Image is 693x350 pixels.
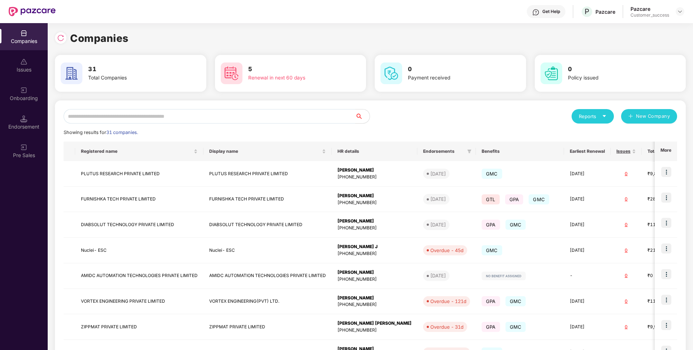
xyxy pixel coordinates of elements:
div: [PERSON_NAME] [337,167,412,174]
th: Display name [203,142,332,161]
div: Payment received [408,74,499,82]
img: icon [661,218,671,228]
div: Total Companies [88,74,179,82]
td: AMIDC AUTOMATION TECHNOLOGIES PRIVATE LIMITED [203,263,332,289]
img: icon [661,295,671,305]
span: filter [467,149,472,154]
span: Endorsements [423,148,464,154]
td: Nuclei- ESC [203,238,332,263]
div: [PERSON_NAME] [337,295,412,302]
td: Nuclei- ESC [75,238,203,263]
h3: 0 [408,65,499,74]
img: New Pazcare Logo [9,7,56,16]
div: Pazcare [595,8,615,15]
span: GMC [505,296,526,306]
div: [PERSON_NAME] [337,218,412,225]
div: 0 [616,221,636,228]
td: [DATE] [564,289,611,315]
th: Earliest Renewal [564,142,611,161]
img: icon [661,320,671,330]
div: 0 [616,272,636,279]
div: ₹0 [647,272,684,279]
div: 0 [616,196,636,203]
img: icon [661,243,671,254]
div: [DATE] [430,195,446,203]
span: GPA [482,322,500,332]
span: search [355,113,370,119]
td: [DATE] [564,212,611,238]
div: Policy issued [568,74,659,82]
span: GMC [482,245,502,255]
td: ZIPPMAT PRIVATE LIMITED [75,314,203,340]
th: HR details [332,142,417,161]
td: [DATE] [564,314,611,340]
th: Total Premium [642,142,689,161]
span: GMC [505,220,526,230]
td: PLUTUS RESEARCH PRIVATE LIMITED [203,161,332,187]
div: [DATE] [430,272,446,279]
div: [PERSON_NAME] [337,269,412,276]
div: Overdue - 31d [430,323,464,330]
div: [PERSON_NAME] [PERSON_NAME] [337,320,412,327]
td: ZIPPMAT PRIVATE LIMITED [203,314,332,340]
img: svg+xml;base64,PHN2ZyB4bWxucz0iaHR0cDovL3d3dy53My5vcmcvMjAwMC9zdmciIHdpZHRoPSI2MCIgaGVpZ2h0PSI2MC... [380,62,402,84]
div: Reports [579,113,607,120]
img: svg+xml;base64,PHN2ZyB3aWR0aD0iMjAiIGhlaWdodD0iMjAiIHZpZXdCb3g9IjAgMCAyMCAyMCIgZmlsbD0ibm9uZSIgeG... [20,144,27,151]
div: [PERSON_NAME] J [337,243,412,250]
div: [PHONE_NUMBER] [337,301,412,308]
th: Benefits [476,142,564,161]
span: Showing results for [64,130,138,135]
span: Display name [209,148,320,154]
td: FURNISHKA TECH PRIVATE LIMITED [75,187,203,212]
div: ₹9,81,767.08 [647,170,684,177]
th: Issues [611,142,642,161]
div: [PHONE_NUMBER] [337,327,412,334]
span: Issues [616,148,630,154]
div: ₹21,21,640 [647,247,684,254]
img: svg+xml;base64,PHN2ZyBpZD0iQ29tcGFuaWVzIiB4bWxucz0iaHR0cDovL3d3dy53My5vcmcvMjAwMC9zdmciIHdpZHRoPS... [20,30,27,37]
td: [DATE] [564,187,611,212]
td: - [564,263,611,289]
span: GMC [529,194,549,204]
img: svg+xml;base64,PHN2ZyBpZD0iSGVscC0zMngzMiIgeG1sbnM9Imh0dHA6Ly93d3cudzMub3JnLzIwMDAvc3ZnIiB3aWR0aD... [532,9,539,16]
div: [DATE] [430,221,446,228]
div: ₹11,69,830.76 [647,221,684,228]
span: GPA [482,220,500,230]
td: PLUTUS RESEARCH PRIVATE LIMITED [75,161,203,187]
span: filter [466,147,473,156]
div: Pazcare [630,5,669,12]
img: svg+xml;base64,PHN2ZyBpZD0iSXNzdWVzX2Rpc2FibGVkIiB4bWxucz0iaHR0cDovL3d3dy53My5vcmcvMjAwMC9zdmciIH... [20,58,27,65]
div: [PHONE_NUMBER] [337,199,412,206]
img: icon [661,193,671,203]
span: GPA [482,296,500,306]
img: svg+xml;base64,PHN2ZyBpZD0iRHJvcGRvd24tMzJ4MzIiIHhtbG5zPSJodHRwOi8vd3d3LnczLm9yZy8yMDAwL3N2ZyIgd2... [677,9,683,14]
div: Customer_success [630,12,669,18]
img: svg+xml;base64,PHN2ZyBpZD0iUmVsb2FkLTMyeDMyIiB4bWxucz0iaHR0cDovL3d3dy53My5vcmcvMjAwMC9zdmciIHdpZH... [57,34,64,42]
div: [PHONE_NUMBER] [337,225,412,232]
div: [PHONE_NUMBER] [337,250,412,257]
button: plusNew Company [621,109,677,124]
h3: 0 [568,65,659,74]
div: Overdue - 121d [430,298,466,305]
span: GMC [482,169,502,179]
span: Total Premium [647,148,678,154]
div: [PHONE_NUMBER] [337,276,412,283]
td: FURNISHKA TECH PRIVATE LIMITED [203,187,332,212]
img: svg+xml;base64,PHN2ZyB4bWxucz0iaHR0cDovL3d3dy53My5vcmcvMjAwMC9zdmciIHdpZHRoPSIxMjIiIGhlaWdodD0iMj... [482,272,526,280]
span: Registered name [81,148,192,154]
div: [PHONE_NUMBER] [337,174,412,181]
img: svg+xml;base64,PHN2ZyB4bWxucz0iaHR0cDovL3d3dy53My5vcmcvMjAwMC9zdmciIHdpZHRoPSI2MCIgaGVpZ2h0PSI2MC... [541,62,562,84]
div: ₹28,17,206.34 [647,196,684,203]
td: VORTEX ENGINEERING PRIVATE LIMITED [75,289,203,315]
img: icon [661,269,671,279]
img: svg+xml;base64,PHN2ZyB3aWR0aD0iMjAiIGhlaWdodD0iMjAiIHZpZXdCb3g9IjAgMCAyMCAyMCIgZmlsbD0ibm9uZSIgeG... [20,87,27,94]
span: caret-down [602,114,607,118]
span: GTL [482,194,500,204]
div: ₹9,94,501.64 [647,324,684,330]
img: svg+xml;base64,PHN2ZyB3aWR0aD0iMTQuNSIgaGVpZ2h0PSIxNC41IiB2aWV3Qm94PSIwIDAgMTYgMTYiIGZpbGw9Im5vbm... [20,115,27,122]
td: [DATE] [564,161,611,187]
td: [DATE] [564,238,611,263]
button: search [355,109,370,124]
div: 0 [616,247,636,254]
span: GPA [505,194,524,204]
